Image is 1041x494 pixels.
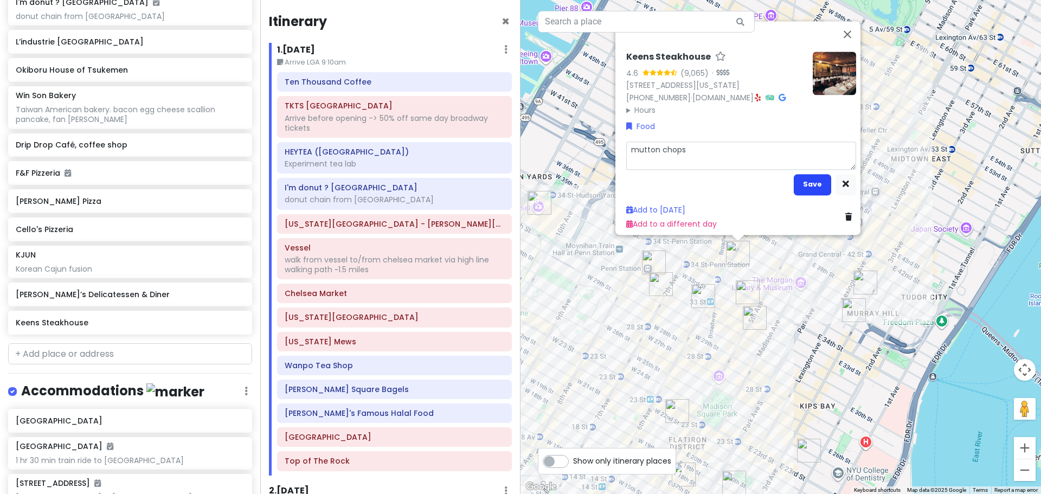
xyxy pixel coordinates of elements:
[626,204,685,215] a: Add to [DATE]
[665,399,689,423] div: COTE Korean Steakhouse
[502,15,510,28] button: Close
[285,147,504,157] h6: HEYTEA (Times Square)
[16,91,76,100] h6: Win Son Bakery
[736,280,760,304] div: Empire State Building
[1014,437,1036,459] button: Zoom in
[16,105,244,124] div: Taiwan American bakery. bacon egg cheese scallion pancake, fan [PERSON_NAME]
[726,241,750,265] div: Keens Steakhouse
[973,487,988,493] a: Terms
[16,196,244,206] h6: [PERSON_NAME] Pizza
[107,442,113,450] i: Added to itinerary
[642,251,666,274] div: Penn Station
[16,264,244,274] div: Korean Cajun fusion
[994,487,1038,493] a: Report a map error
[502,12,510,30] span: Close itinerary
[16,11,244,21] div: donut chain from [GEOGRAPHIC_DATA]
[16,168,244,178] h6: F&F Pizzeria
[21,382,204,400] h4: Accommodations
[907,487,966,493] span: Map data ©2025 Google
[285,101,504,111] h6: TKTS Times Square
[854,486,901,494] button: Keyboard shortcuts
[277,57,512,68] small: Arrive LGA 9:10am
[94,479,101,487] i: Added to itinerary
[285,183,504,193] h6: I'm donut ? times square
[709,68,729,79] div: ·
[285,159,504,169] div: Experiment tea lab
[277,44,315,56] h6: 1 . [DATE]
[285,243,504,253] h6: Vessel
[692,92,754,103] a: [DOMAIN_NAME]
[16,478,101,488] h6: [STREET_ADDRESS]
[16,250,36,260] h6: KJUN
[743,306,767,330] div: Sundaes Best
[16,455,244,465] div: 1 hr 30 min train ride to [GEOGRAPHIC_DATA]
[523,480,559,494] img: Google
[16,65,244,75] h6: Okiboru House of Tsukemen
[680,67,709,79] div: (9,065)
[285,361,504,370] h6: Wanpo Tea Shop
[65,169,71,177] i: Added to itinerary
[16,290,244,299] h6: [PERSON_NAME]’s Delicatessen & Diner
[797,439,821,463] div: New York Comedy Club - Midtown
[766,94,774,101] i: Tripadvisor
[626,219,717,229] a: Add to a different day
[285,255,504,274] div: walk from vessel to/from chelsea market via high line walking path ~1.5 miles
[626,92,691,103] a: [PHONE_NUMBER]
[813,52,856,95] img: Picture of the place
[649,272,673,296] div: PopUp Bagels
[538,11,755,33] input: Search a place
[794,174,831,195] button: Save
[779,94,786,101] i: Google Maps
[285,312,504,322] h6: Washington Square Park
[285,219,504,229] h6: New York Public Library - Stephen A. Schwarzman Building
[834,21,860,47] button: Close
[285,337,504,347] h6: Washington Mews
[146,383,204,400] img: marker
[842,298,866,322] div: Sarge’s Delicatessen & Diner
[285,432,504,442] h6: Broadway Theatre
[853,271,877,294] div: KJUN
[523,480,559,494] a: Open this area in Google Maps (opens a new window)
[285,195,504,204] div: donut chain from [GEOGRAPHIC_DATA]
[16,441,113,451] h6: [GEOGRAPHIC_DATA]
[8,343,252,365] input: + Add place or address
[285,456,504,466] h6: Top of The Rock
[626,120,655,132] a: Food
[672,463,696,486] div: Tompkins Square Bagels
[1014,398,1036,420] button: Drag Pegman onto the map to open Street View
[16,416,244,426] h6: [GEOGRAPHIC_DATA]
[528,191,551,215] div: Vessel
[269,13,327,30] h4: Itinerary
[626,104,804,116] summary: Hours
[626,52,804,116] div: · ·
[573,455,671,467] span: Show only itinerary places
[691,284,715,308] div: FIFTYLAN KOREATOWN
[285,408,504,418] h6: Adel's Famous Halal Food
[1014,359,1036,381] button: Map camera controls
[285,384,504,394] h6: Tompkins Square Bagels
[626,141,856,169] textarea: mutton chops
[715,52,726,63] a: Star place
[16,37,244,47] h6: L’industrie [GEOGRAPHIC_DATA]
[16,318,244,328] h6: Keens Steakhouse
[16,224,244,234] h6: Cello's Pizzeria
[626,80,740,91] a: [STREET_ADDRESS][US_STATE]
[285,77,504,87] h6: Ten Thousand Coffee
[1014,459,1036,481] button: Zoom out
[16,140,244,150] h6: Drip Drop Café, coffee shop
[626,67,642,79] div: 4.6
[845,211,856,223] a: Delete place
[285,288,504,298] h6: Chelsea Market
[626,52,711,63] h6: Keens Steakhouse
[285,113,504,133] div: Arrive before opening -> 50% off same day broadway tickets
